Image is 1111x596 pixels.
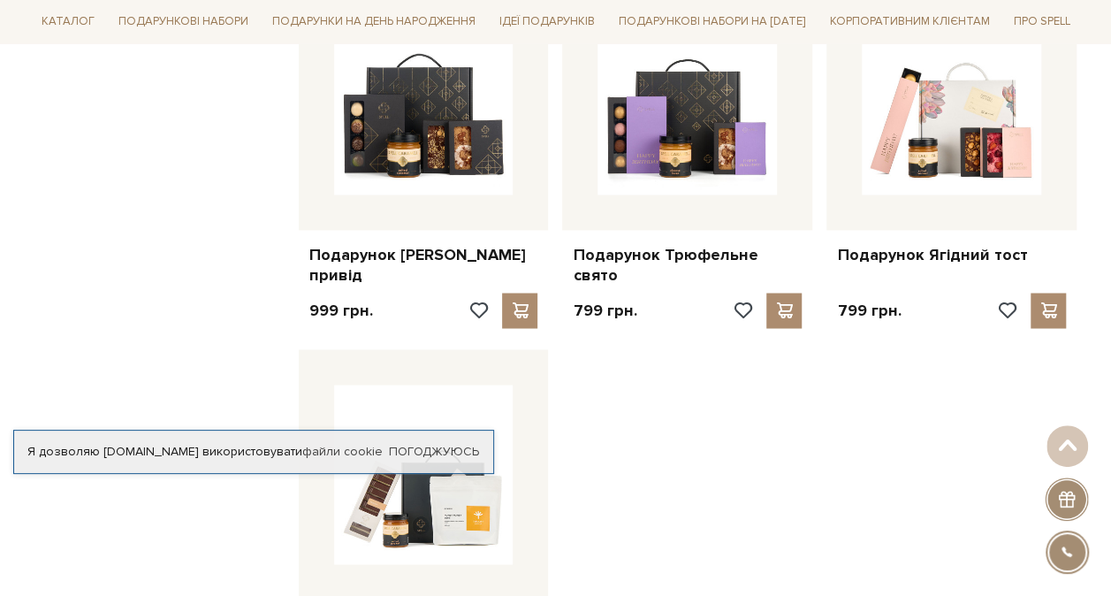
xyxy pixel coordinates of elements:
div: Я дозволяю [DOMAIN_NAME] використовувати [14,444,493,460]
span: Подарункові набори [111,9,255,36]
p: 799 грн. [837,300,901,320]
a: файли cookie [302,444,383,459]
span: Про Spell [1006,9,1077,36]
p: 999 грн. [309,300,373,320]
a: Корпоративним клієнтам [822,7,996,37]
a: Погоджуюсь [389,444,479,460]
span: Каталог [34,9,102,36]
a: Подарункові набори на [DATE] [612,7,812,37]
p: 799 грн. [573,300,636,320]
span: Ідеї подарунків [492,9,602,36]
span: Подарунки на День народження [265,9,483,36]
a: Подарунок Трюфельне свято [573,244,802,286]
a: Подарунок [PERSON_NAME] привід [309,244,538,286]
a: Подарунок Ягідний тост [837,244,1066,264]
